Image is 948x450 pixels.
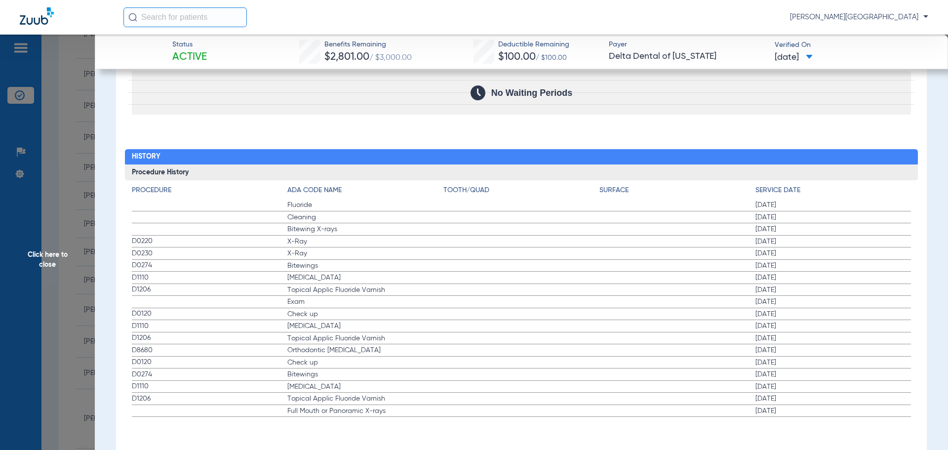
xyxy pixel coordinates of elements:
[609,50,766,63] span: Delta Dental of [US_STATE]
[599,185,755,196] h4: Surface
[755,185,911,196] h4: Service Date
[755,237,911,246] span: [DATE]
[132,381,288,392] span: D1110
[287,345,443,355] span: Orthodontic [MEDICAL_DATA]
[287,333,443,343] span: Topical Applic Fluoride Varnish
[287,273,443,283] span: [MEDICAL_DATA]
[125,149,918,165] h2: History
[132,394,288,404] span: D1206
[536,54,567,61] span: / $100.00
[755,369,911,379] span: [DATE]
[755,285,911,295] span: [DATE]
[369,54,412,62] span: / $3,000.00
[287,285,443,295] span: Topical Applic Fluoride Varnish
[132,309,288,319] span: D0120
[755,321,911,331] span: [DATE]
[755,406,911,416] span: [DATE]
[491,88,572,98] span: No Waiting Periods
[132,236,288,246] span: D0220
[755,345,911,355] span: [DATE]
[132,285,288,295] span: D1206
[287,358,443,368] span: Check up
[498,52,536,62] span: $100.00
[128,13,137,22] img: Search Icon
[443,185,599,199] app-breakdown-title: Tooth/Quad
[609,40,766,50] span: Payer
[123,7,247,27] input: Search for patients
[755,185,911,199] app-breakdown-title: Service Date
[132,345,288,356] span: D8680
[755,273,911,283] span: [DATE]
[755,309,911,319] span: [DATE]
[755,212,911,222] span: [DATE]
[132,248,288,259] span: D0230
[132,333,288,343] span: D1206
[132,321,288,331] span: D1110
[132,369,288,380] span: D0274
[287,224,443,234] span: Bitewing X-rays
[755,248,911,258] span: [DATE]
[287,212,443,222] span: Cleaning
[132,185,288,196] h4: Procedure
[287,369,443,379] span: Bitewings
[132,357,288,368] span: D0120
[132,260,288,271] span: D0274
[287,185,443,199] app-breakdown-title: ADA Code Name
[755,358,911,368] span: [DATE]
[287,382,443,392] span: [MEDICAL_DATA]
[755,333,911,343] span: [DATE]
[790,12,928,22] span: [PERSON_NAME][GEOGRAPHIC_DATA]
[287,261,443,271] span: Bitewings
[132,273,288,283] span: D1110
[324,40,412,50] span: Benefits Remaining
[775,40,932,50] span: Verified On
[755,261,911,271] span: [DATE]
[172,40,207,50] span: Status
[20,7,54,25] img: Zuub Logo
[443,185,599,196] h4: Tooth/Quad
[287,248,443,258] span: X-Ray
[755,200,911,210] span: [DATE]
[287,321,443,331] span: [MEDICAL_DATA]
[775,51,813,64] span: [DATE]
[287,309,443,319] span: Check up
[324,52,369,62] span: $2,801.00
[755,394,911,404] span: [DATE]
[599,185,755,199] app-breakdown-title: Surface
[755,224,911,234] span: [DATE]
[755,382,911,392] span: [DATE]
[498,40,569,50] span: Deductible Remaining
[471,85,485,100] img: Calendar
[287,200,443,210] span: Fluoride
[287,185,443,196] h4: ADA Code Name
[287,406,443,416] span: Full Mouth or Panoramic X-rays
[287,297,443,307] span: Exam
[287,237,443,246] span: X-Ray
[755,297,911,307] span: [DATE]
[132,185,288,199] app-breakdown-title: Procedure
[125,164,918,180] h3: Procedure History
[172,50,207,64] span: Active
[287,394,443,404] span: Topical Applic Fluoride Varnish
